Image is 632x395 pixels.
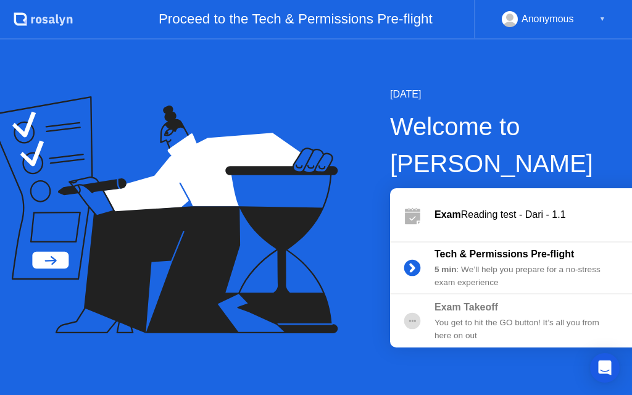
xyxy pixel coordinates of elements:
[434,249,574,259] b: Tech & Permissions Pre-flight
[434,302,498,312] b: Exam Takeoff
[590,353,620,383] div: Open Intercom Messenger
[434,317,612,342] div: You get to hit the GO button! It’s all you from here on out
[434,209,461,220] b: Exam
[522,11,574,27] div: Anonymous
[599,11,605,27] div: ▼
[434,265,457,274] b: 5 min
[434,264,612,289] div: : We’ll help you prepare for a no-stress exam experience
